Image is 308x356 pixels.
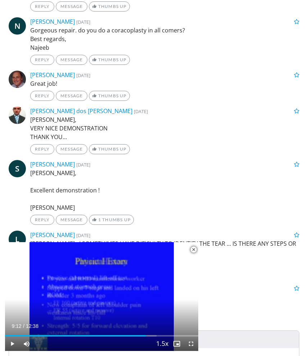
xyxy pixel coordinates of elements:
[134,108,148,115] small: [DATE]
[5,337,19,351] button: Play
[30,144,54,154] a: Reply
[56,91,87,101] a: Message
[76,19,90,25] small: [DATE]
[184,337,198,351] button: Fullscreen
[89,144,130,154] a: Thumbs Up
[30,18,75,26] a: [PERSON_NAME]
[30,239,299,265] p: [PERSON_NAME] , I SOMETHIMES HAVE DIFICULTY TO IDENTIFY THE TEAR ... IS THERE ANY STEPS OR FALLS ...
[30,160,75,168] a: [PERSON_NAME]
[76,72,90,79] small: [DATE]
[30,169,299,212] p: [PERSON_NAME], Excellent demonstration ! [PERSON_NAME]
[9,71,26,88] img: Avatar
[56,55,87,65] a: Message
[30,107,132,115] a: [PERSON_NAME] dos [PERSON_NAME]
[186,242,201,257] button: Close
[89,1,130,12] a: Thumbs Up
[30,71,75,79] a: [PERSON_NAME]
[5,335,198,337] div: Progress Bar
[9,231,26,248] a: L
[89,91,130,101] a: Thumbs Up
[89,215,134,225] a: 1 Thumbs Up
[56,1,87,12] a: Message
[30,26,299,52] p: Gorgeous repair. do you do a coracoplasty in all comers? Best regards, Najeeb
[19,337,34,351] button: Mute
[5,242,198,351] video-js: Video Player
[30,1,54,12] a: Reply
[9,160,26,177] a: S
[9,107,26,124] img: Avatar
[30,91,54,101] a: Reply
[98,217,101,222] span: 1
[56,215,87,225] a: Message
[169,337,184,351] button: Enable picture-in-picture mode
[30,215,54,225] a: Reply
[12,323,21,329] span: 9:12
[155,337,169,351] button: Playback Rate
[30,55,54,65] a: Reply
[9,17,26,35] a: N
[89,55,130,65] a: Thumbs Up
[56,144,87,154] a: Message
[30,231,75,239] a: [PERSON_NAME]
[23,323,24,329] span: /
[30,79,299,88] p: Great job!
[76,161,90,168] small: [DATE]
[76,232,90,239] small: [DATE]
[30,115,299,141] p: [PERSON_NAME], VERY NICE DEMONSTRATION THANK YOU...
[26,323,38,329] span: 12:38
